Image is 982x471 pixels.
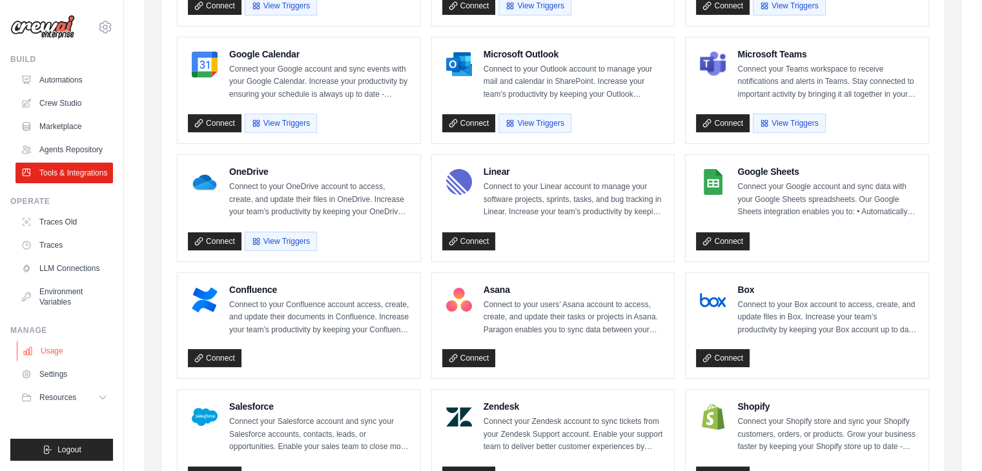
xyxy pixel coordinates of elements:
h4: Linear [484,165,664,178]
button: View Triggers [245,232,317,251]
a: LLM Connections [15,258,113,279]
span: Logout [57,445,81,455]
a: Connect [696,349,750,367]
a: Environment Variables [15,281,113,312]
div: Build [10,54,113,65]
a: Tools & Integrations [15,163,113,183]
p: Connect your Salesforce account and sync your Salesforce accounts, contacts, leads, or opportunit... [229,416,410,454]
img: Microsoft Outlook Logo [446,52,472,77]
p: Connect your Zendesk account to sync tickets from your Zendesk Support account. Enable your suppo... [484,416,664,454]
div: Manage [10,325,113,336]
h4: Google Calendar [229,48,410,61]
a: Connect [188,349,241,367]
h4: Microsoft Outlook [484,48,664,61]
p: Connect to your OneDrive account to access, create, and update their files in OneDrive. Increase ... [229,181,410,219]
p: Connect your Teams workspace to receive notifications and alerts in Teams. Stay connected to impo... [737,63,918,101]
a: Traces Old [15,212,113,232]
button: Resources [15,387,113,408]
p: Connect to your Box account to access, create, and update files in Box. Increase your team’s prod... [737,299,918,337]
a: Connect [696,114,750,132]
p: Connect to your Linear account to manage your software projects, sprints, tasks, and bug tracking... [484,181,664,219]
button: View Triggers [753,114,825,133]
p: Connect your Shopify store and sync your Shopify customers, orders, or products. Grow your busine... [737,416,918,454]
a: Connect [188,114,241,132]
h4: Shopify [737,400,918,413]
img: Zendesk Logo [446,404,472,430]
img: Logo [10,15,75,39]
a: Automations [15,70,113,90]
p: Connect your Google account and sync events with your Google Calendar. Increase your productivity... [229,63,410,101]
h4: Confluence [229,283,410,296]
a: Usage [17,341,114,361]
p: Connect to your users’ Asana account to access, create, and update their tasks or projects in Asa... [484,299,664,337]
img: Google Sheets Logo [700,169,726,195]
a: Marketplace [15,116,113,137]
img: Shopify Logo [700,404,726,430]
a: Connect [188,232,241,250]
span: Resources [39,392,76,403]
div: Operate [10,196,113,206]
a: Connect [442,114,496,132]
img: Salesforce Logo [192,404,218,430]
a: Connect [442,232,496,250]
a: Connect [442,349,496,367]
img: Microsoft Teams Logo [700,52,726,77]
img: Asana Logo [446,287,472,313]
button: Logout [10,439,113,461]
a: Traces [15,235,113,256]
p: Connect your Google account and sync data with your Google Sheets spreadsheets. Our Google Sheets... [737,181,918,219]
h4: Salesforce [229,400,410,413]
h4: Asana [484,283,664,296]
img: Confluence Logo [192,287,218,313]
p: Connect to your Outlook account to manage your mail and calendar in SharePoint. Increase your tea... [484,63,664,101]
img: Box Logo [700,287,726,313]
h4: Box [737,283,918,296]
img: Linear Logo [446,169,472,195]
h4: Google Sheets [737,165,918,178]
a: Connect [696,232,750,250]
h4: Microsoft Teams [737,48,918,61]
a: Crew Studio [15,93,113,114]
button: View Triggers [245,114,317,133]
a: Settings [15,364,113,385]
h4: OneDrive [229,165,410,178]
h4: Zendesk [484,400,664,413]
img: Google Calendar Logo [192,52,218,77]
img: OneDrive Logo [192,169,218,195]
a: Agents Repository [15,139,113,160]
p: Connect to your Confluence account access, create, and update their documents in Confluence. Incr... [229,299,410,337]
button: View Triggers [498,114,571,133]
